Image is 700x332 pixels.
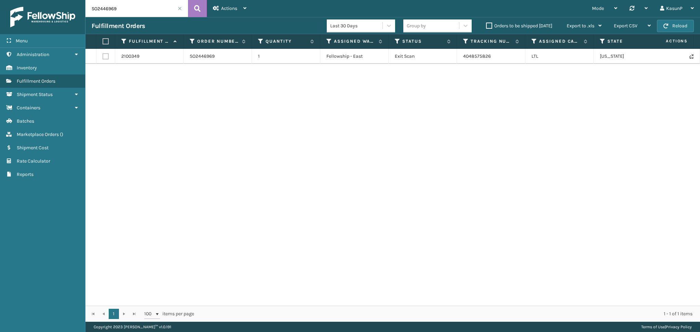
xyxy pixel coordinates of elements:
[666,324,692,329] a: Privacy Policy
[92,22,145,30] h3: Fulfillment Orders
[657,20,694,32] button: Reload
[594,49,662,64] td: [US_STATE]
[17,92,53,97] span: Shipment Status
[204,310,692,317] div: 1 - 1 of 1 items
[17,118,34,124] span: Batches
[266,38,307,44] label: Quantity
[17,105,40,111] span: Containers
[17,132,59,137] span: Marketplace Orders
[190,53,215,60] a: SO2446969
[129,38,170,44] label: Fulfillment Order Id
[221,5,237,11] span: Actions
[17,158,50,164] span: Rate Calculator
[17,78,55,84] span: Fulfillment Orders
[144,309,194,319] span: items per page
[592,5,604,11] span: Mode
[330,22,383,29] div: Last 30 Days
[641,324,665,329] a: Terms of Use
[539,38,580,44] label: Assigned Carrier Service
[402,38,444,44] label: Status
[457,49,525,64] td: 4048575826
[17,52,49,57] span: Administration
[614,23,637,29] span: Export CSV
[320,49,389,64] td: Fellowship - East
[567,23,594,29] span: Export to .xls
[17,171,33,177] span: Reports
[121,53,139,60] a: 2100349
[525,49,594,64] td: LTL
[197,38,239,44] label: Order Number
[486,23,552,29] label: Orders to be shipped [DATE]
[60,132,63,137] span: ( )
[644,36,692,47] span: Actions
[17,65,37,71] span: Inventory
[10,7,75,27] img: logo
[389,49,457,64] td: Exit Scan
[641,322,692,332] div: |
[407,22,426,29] div: Group by
[17,145,49,151] span: Shipment Cost
[471,38,512,44] label: Tracking Number
[94,322,171,332] p: Copyright 2023 [PERSON_NAME]™ v 1.0.191
[689,54,694,59] i: Never Shipped
[252,49,320,64] td: 1
[16,38,28,44] span: Menu
[334,38,375,44] label: Assigned Warehouse
[607,38,649,44] label: State
[109,309,119,319] a: 1
[144,310,154,317] span: 100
